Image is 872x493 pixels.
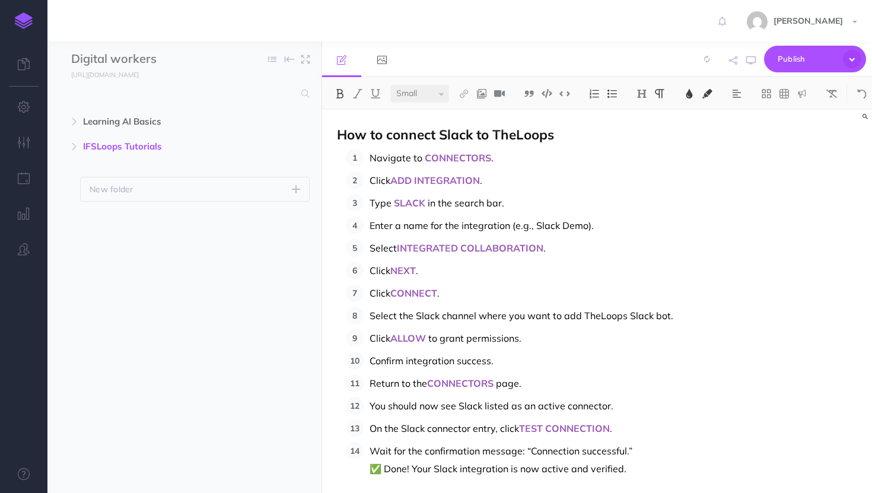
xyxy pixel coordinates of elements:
span: ADD INTEGRATION [390,174,480,186]
span: Click [370,265,390,276]
img: 58e60416af45c89b35c9d831f570759b.jpg [747,11,768,32]
img: Alignment dropdown menu button [731,89,742,98]
button: New folder [80,177,310,202]
img: logo-mark.svg [15,12,33,29]
img: Underline button [370,89,381,98]
img: Unordered list button [607,89,618,98]
span: Confirm integration success. [370,355,494,367]
span: Click [370,287,390,299]
img: Callout dropdown menu button [797,89,807,98]
span: How to connect Slack to TheLoops [337,126,554,143]
img: Headings dropdown button [637,89,647,98]
span: . [610,422,612,434]
span: Click [370,332,390,344]
span: You should now see Slack listed as an active connector. [370,400,613,412]
img: Ordered list button [589,89,600,98]
span: to grant permissions. [428,332,521,344]
img: Italic button [352,89,363,98]
button: Publish [764,46,866,72]
span: Enter a name for the integration (e.g., Slack Demo). [370,220,594,231]
span: ALLOW [390,332,426,344]
img: Create table button [779,89,790,98]
span: CONNECT [390,287,437,299]
span: Navigate to [370,152,422,164]
input: Search [71,83,294,104]
span: Select the Slack channel where you want to add TheLoops Slack bot. [370,310,673,322]
img: Undo [857,89,867,98]
span: CONNECTORS [425,152,491,164]
a: [URL][DOMAIN_NAME] [47,68,151,80]
span: Select [370,242,397,254]
span: Click [370,174,390,186]
span: . [480,174,482,186]
span: Wait for the confirmation message: “Connection successful.” ✅ Done! Your Slack integration is now... [370,445,632,475]
img: Code block button [542,89,552,98]
img: Text color button [684,89,695,98]
img: Clear styles button [826,89,837,98]
input: Documentation Name [71,50,211,68]
img: Blockquote button [524,89,534,98]
span: Publish [778,50,837,68]
img: Add video button [494,89,505,98]
span: page. [496,377,521,389]
img: Text background color button [702,89,712,98]
span: . [437,287,440,299]
img: Add image button [476,89,487,98]
span: TEST CONNECTION [519,422,610,434]
span: . [416,265,418,276]
span: Learning AI Basics [83,114,235,129]
span: IFSLoops Tutorials [83,139,235,154]
span: On the Slack connector entry, click [370,422,519,434]
span: . [543,242,546,254]
span: [PERSON_NAME] [768,15,849,26]
p: New folder [90,183,133,196]
span: NEXT [390,265,416,276]
span: CONNECTORS [427,377,494,389]
img: Link button [459,89,469,98]
img: Inline code button [559,89,570,98]
img: Bold button [335,89,345,98]
span: . [491,152,494,164]
span: in the search bar. [428,197,504,209]
small: [URL][DOMAIN_NAME] [71,71,139,79]
span: SLACK [394,197,425,209]
img: Paragraph button [654,89,665,98]
span: INTEGRATED COLLABORATION [397,242,543,254]
span: Return to the [370,377,427,389]
span: Type [370,197,392,209]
